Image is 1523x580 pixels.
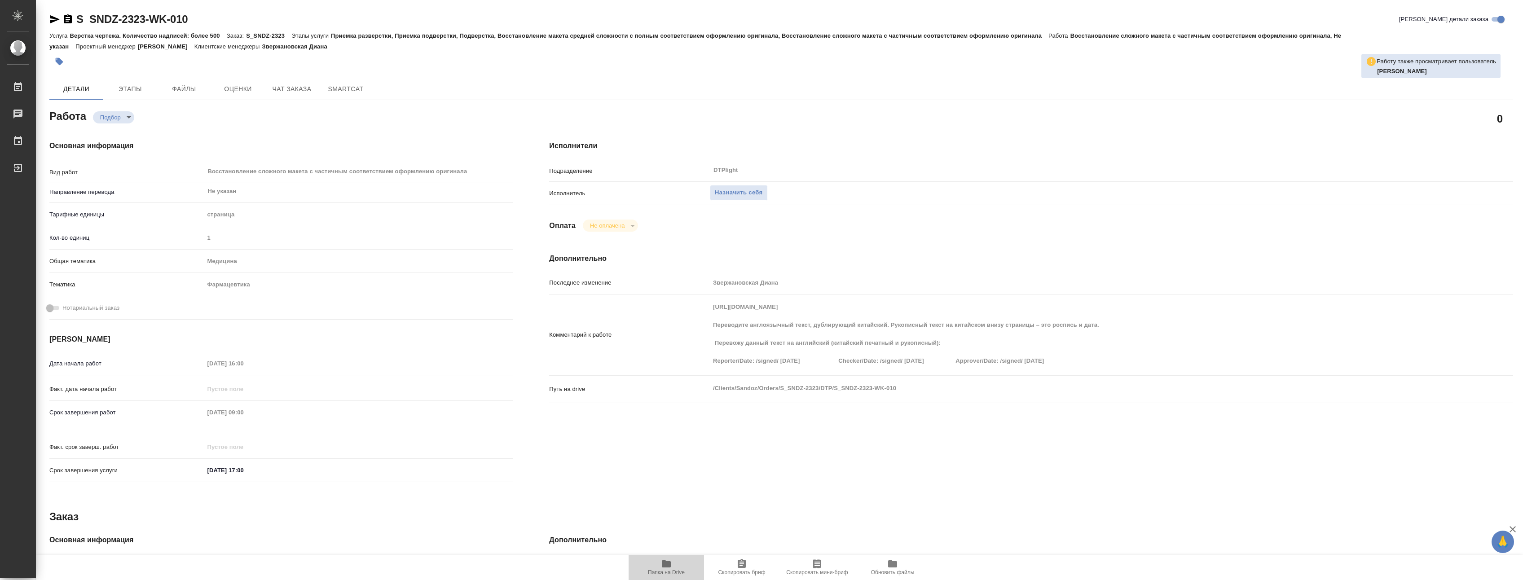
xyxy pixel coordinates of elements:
[49,32,70,39] p: Услуга
[549,253,1513,264] h4: Дополнительно
[648,569,685,576] span: Папка на Drive
[549,189,710,198] p: Исполнитель
[138,43,194,50] p: [PERSON_NAME]
[291,32,331,39] p: Этапы услуги
[49,52,69,71] button: Добавить тэг
[204,357,282,370] input: Пустое поле
[204,406,282,419] input: Пустое поле
[549,220,576,231] h4: Оплата
[204,382,282,395] input: Пустое поле
[75,43,137,50] p: Проектный менеджер
[62,14,73,25] button: Скопировать ссылку
[49,334,513,345] h4: [PERSON_NAME]
[49,210,204,219] p: Тарифные единицы
[49,385,204,394] p: Факт. дата начала работ
[583,220,638,232] div: Подбор
[549,167,710,176] p: Подразделение
[93,111,134,123] div: Подбор
[855,555,930,580] button: Обновить файлы
[49,443,204,452] p: Факт. срок заверш. работ
[1377,67,1496,76] p: Ковтун Светлана
[70,32,226,39] p: Верстка чертежа. Количество надписей: более 500
[109,83,152,95] span: Этапы
[779,555,855,580] button: Скопировать мини-бриф
[710,276,1433,289] input: Пустое поле
[227,32,246,39] p: Заказ:
[549,278,710,287] p: Последнее изменение
[710,299,1433,369] textarea: [URL][DOMAIN_NAME] Переводите англоязычный текст, дублирующий китайский. Рукописный текст на кита...
[49,510,79,524] h2: Заказ
[704,555,779,580] button: Скопировать бриф
[871,569,915,576] span: Обновить файлы
[262,43,334,50] p: Звержановская Диана
[715,188,762,198] span: Назначить себя
[49,408,204,417] p: Срок завершения работ
[1492,531,1514,553] button: 🙏
[246,32,291,39] p: S_SNDZ-2323
[204,277,513,292] div: Фармацевтика
[49,168,204,177] p: Вид работ
[549,535,1513,545] h4: Дополнительно
[49,107,86,123] h2: Работа
[204,254,513,269] div: Медицина
[549,330,710,339] p: Комментарий к работе
[1495,532,1510,551] span: 🙏
[204,207,513,222] div: страница
[194,43,262,50] p: Клиентские менеджеры
[49,188,204,197] p: Направление перевода
[163,83,206,95] span: Файлы
[62,303,119,312] span: Нотариальный заказ
[216,83,260,95] span: Оценки
[49,359,204,368] p: Дата начала работ
[204,464,282,477] input: ✎ Введи что-нибудь
[629,555,704,580] button: Папка на Drive
[324,83,367,95] span: SmartCat
[1377,68,1427,75] b: [PERSON_NAME]
[549,141,1513,151] h4: Исполнители
[49,14,60,25] button: Скопировать ссылку для ЯМессенджера
[1497,111,1503,126] h2: 0
[49,466,204,475] p: Срок завершения услуги
[49,280,204,289] p: Тематика
[1048,32,1070,39] p: Работа
[331,32,1048,39] p: Приемка разверстки, Приемка подверстки, Подверстка, Восстановление макета средней сложности с пол...
[1377,57,1496,66] p: Работу также просматривает пользователь
[718,569,765,576] span: Скопировать бриф
[204,231,513,244] input: Пустое поле
[549,385,710,394] p: Путь на drive
[587,222,627,229] button: Не оплачена
[55,83,98,95] span: Детали
[97,114,123,121] button: Подбор
[710,185,767,201] button: Назначить себя
[49,233,204,242] p: Кол-во единиц
[786,569,848,576] span: Скопировать мини-бриф
[49,535,513,545] h4: Основная информация
[49,141,513,151] h4: Основная информация
[1399,15,1488,24] span: [PERSON_NAME] детали заказа
[76,13,188,25] a: S_SNDZ-2323-WK-010
[270,83,313,95] span: Чат заказа
[710,381,1433,396] textarea: /Clients/Sandoz/Orders/S_SNDZ-2323/DTP/S_SNDZ-2323-WK-010
[49,257,204,266] p: Общая тематика
[204,440,282,453] input: Пустое поле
